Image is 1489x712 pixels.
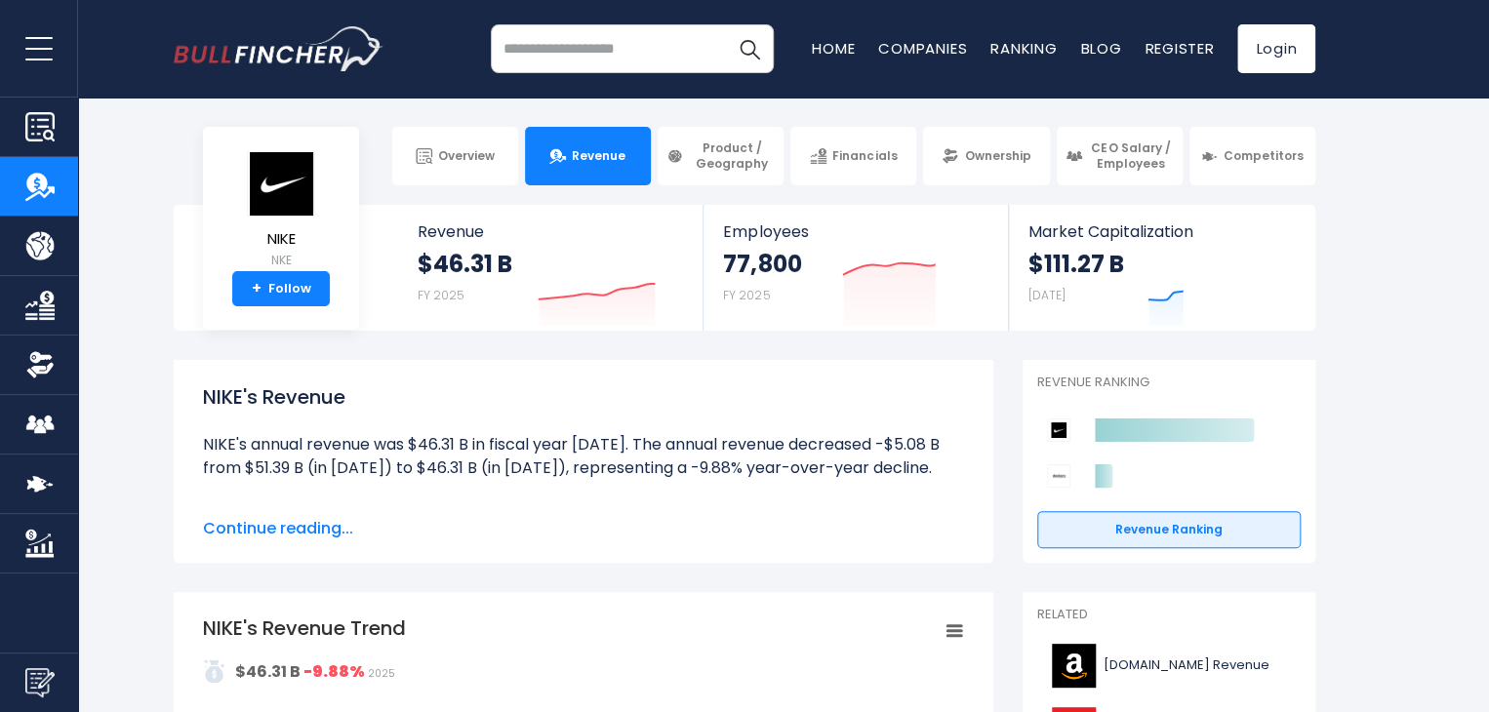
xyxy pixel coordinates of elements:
a: Revenue [525,127,651,185]
a: Revenue Ranking [1037,511,1301,548]
strong: 77,800 [723,249,801,279]
a: Employees 77,800 FY 2025 [704,205,1007,331]
li: NIKE's annual revenue was $46.31 B in fiscal year [DATE]. The annual revenue decreased -$5.08 B f... [203,433,964,480]
span: 2025 [368,666,395,681]
span: Market Capitalization [1028,222,1294,241]
span: Employees [723,222,987,241]
strong: $111.27 B [1028,249,1124,279]
span: NIKE [247,231,315,248]
li: NIKE's quarterly revenue was $11.10 B in the quarter ending [DATE]. The quarterly revenue decreas... [203,503,964,574]
a: Financials [790,127,916,185]
a: Market Capitalization $111.27 B [DATE] [1009,205,1313,331]
a: +Follow [232,271,330,306]
img: Ownership [25,350,55,379]
a: Revenue $46.31 B FY 2025 [398,205,704,331]
a: Overview [392,127,518,185]
span: Overview [438,148,495,164]
span: Ownership [964,148,1030,164]
img: Deckers Outdoor Corporation competitors logo [1047,464,1070,488]
span: Revenue [418,222,684,241]
a: CEO Salary / Employees [1057,127,1183,185]
strong: $46.31 B [235,660,301,683]
img: addasd [203,659,226,683]
span: CEO Salary / Employees [1088,140,1174,171]
span: Competitors [1224,148,1304,164]
span: Continue reading... [203,517,964,540]
span: Product / Geography [689,140,775,171]
a: Ranking [990,38,1057,59]
strong: -9.88% [303,660,365,683]
tspan: NIKE's Revenue Trend [203,614,406,642]
small: [DATE] [1028,287,1066,303]
small: FY 2025 [418,287,464,303]
span: Revenue [572,148,625,164]
a: [DOMAIN_NAME] Revenue [1037,639,1301,692]
a: Companies [878,38,967,59]
p: Revenue Ranking [1037,375,1301,391]
a: Competitors [1189,127,1315,185]
a: Home [812,38,855,59]
img: bullfincher logo [174,26,383,71]
span: Financials [832,148,897,164]
p: Related [1037,607,1301,623]
a: Go to homepage [174,26,383,71]
a: NIKE NKE [246,150,316,272]
a: Register [1145,38,1214,59]
button: Search [725,24,774,73]
small: NKE [247,252,315,269]
img: AMZN logo [1049,644,1098,688]
img: NIKE competitors logo [1047,418,1070,442]
h1: NIKE's Revenue [203,382,964,412]
a: Login [1237,24,1315,73]
strong: $46.31 B [418,249,512,279]
a: Blog [1080,38,1121,59]
small: FY 2025 [723,287,770,303]
a: Product / Geography [658,127,784,185]
strong: + [252,280,262,297]
a: Ownership [923,127,1049,185]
